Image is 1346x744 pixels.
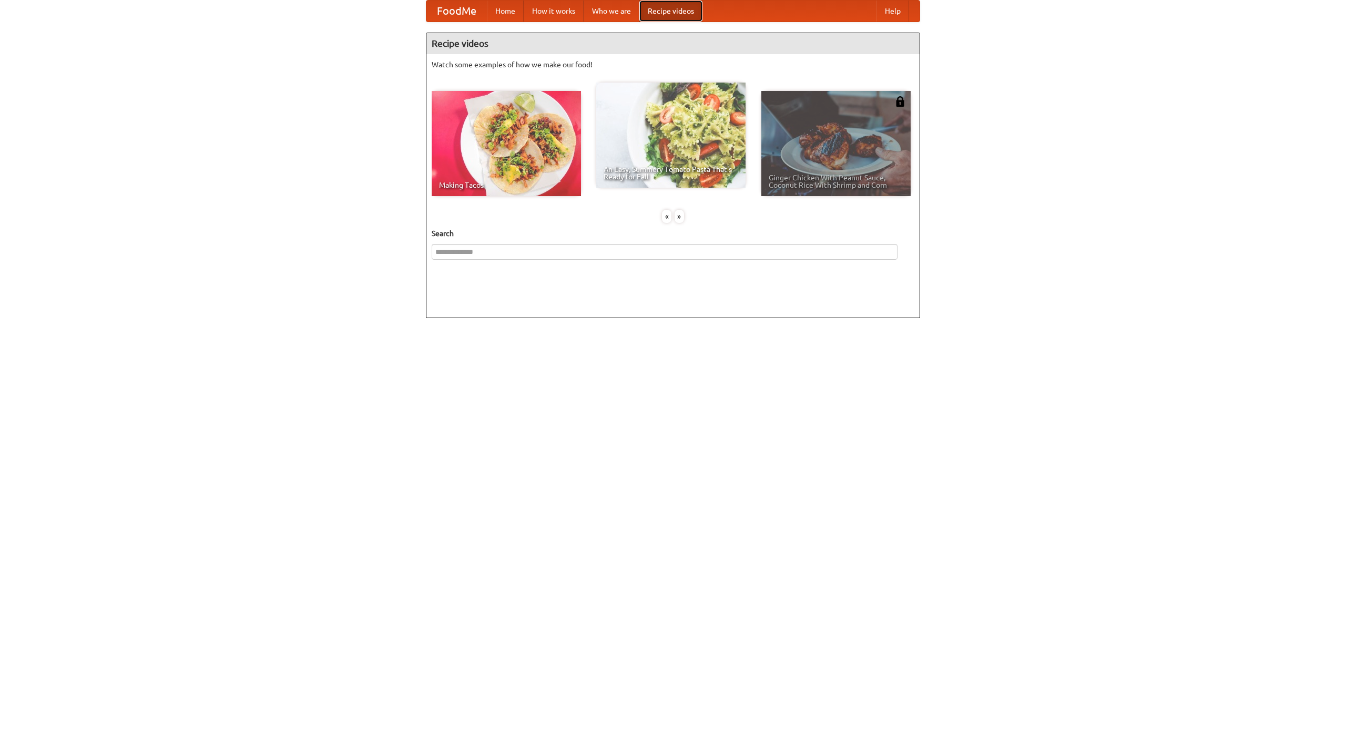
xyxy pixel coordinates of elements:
a: Home [487,1,524,22]
div: « [662,210,671,223]
a: How it works [524,1,584,22]
h4: Recipe videos [426,33,920,54]
h5: Search [432,228,914,239]
span: An Easy, Summery Tomato Pasta That's Ready for Fall [604,166,738,180]
a: Recipe videos [639,1,702,22]
p: Watch some examples of how we make our food! [432,59,914,70]
img: 483408.png [895,96,905,107]
a: Help [876,1,909,22]
a: An Easy, Summery Tomato Pasta That's Ready for Fall [596,83,746,188]
a: Who we are [584,1,639,22]
span: Making Tacos [439,181,574,189]
a: FoodMe [426,1,487,22]
div: » [675,210,684,223]
a: Making Tacos [432,91,581,196]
